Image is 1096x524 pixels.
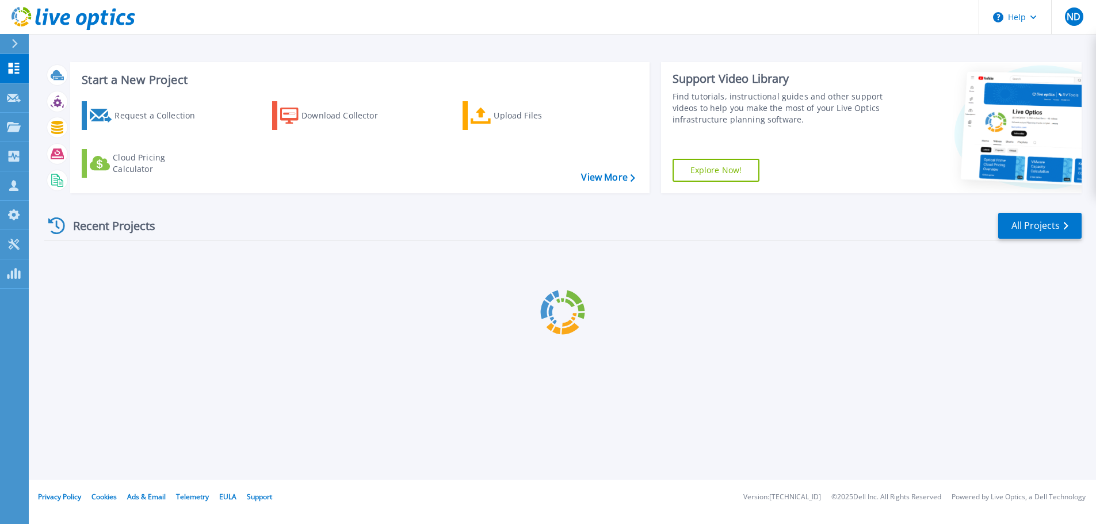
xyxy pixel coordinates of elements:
a: Request a Collection [82,101,210,130]
div: Recent Projects [44,212,171,240]
a: All Projects [998,213,1082,239]
a: Cloud Pricing Calculator [82,149,210,178]
li: © 2025 Dell Inc. All Rights Reserved [831,494,941,501]
a: Download Collector [272,101,400,130]
a: Privacy Policy [38,492,81,502]
a: Support [247,492,272,502]
a: Explore Now! [673,159,760,182]
span: ND [1067,12,1080,21]
a: Ads & Email [127,492,166,502]
a: Telemetry [176,492,209,502]
div: Upload Files [494,104,586,127]
div: Find tutorials, instructional guides and other support videos to help you make the most of your L... [673,91,887,125]
h3: Start a New Project [82,74,635,86]
a: EULA [219,492,236,502]
a: Cookies [91,492,117,502]
div: Download Collector [301,104,394,127]
div: Cloud Pricing Calculator [113,152,205,175]
li: Version: [TECHNICAL_ID] [743,494,821,501]
div: Support Video Library [673,71,887,86]
a: View More [581,172,635,183]
div: Request a Collection [114,104,207,127]
a: Upload Files [463,101,591,130]
li: Powered by Live Optics, a Dell Technology [952,494,1086,501]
